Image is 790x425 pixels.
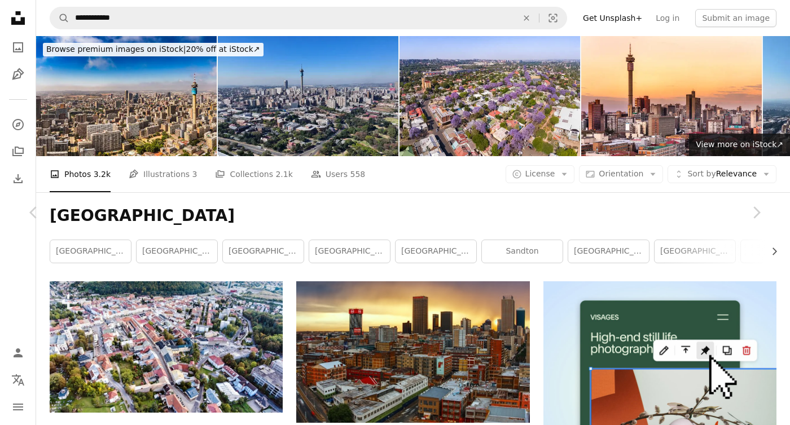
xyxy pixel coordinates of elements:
a: View more on iStock↗ [689,134,790,156]
button: Sort byRelevance [668,165,776,183]
a: [GEOGRAPHIC_DATA] [GEOGRAPHIC_DATA] [309,240,390,263]
span: 558 [350,168,366,180]
a: Next [722,158,790,267]
form: Find visuals sitewide [50,7,567,29]
a: Log in [649,9,686,27]
span: Sort by [687,169,716,178]
a: Collections [7,140,29,163]
a: Users 558 [311,156,365,192]
button: License [506,165,575,183]
img: Johannesburg sunrise with telkom tower cityscape [581,36,762,156]
a: Browse premium images on iStock|20% off at iStock↗ [36,36,270,63]
button: Orientation [579,165,663,183]
span: Browse premium images on iStock | [46,45,186,54]
button: Submit an image [695,9,776,27]
button: Menu [7,396,29,418]
a: [GEOGRAPHIC_DATA] [137,240,217,263]
span: License [525,169,555,178]
a: Illustrations [7,63,29,86]
span: 3 [192,168,197,180]
img: Johannesburg City Panorama [36,36,217,156]
span: 2.1k [275,168,292,180]
a: [GEOGRAPHIC_DATA] skyline [223,240,304,263]
img: Melville Jacaranda trees in blossom, Johannesburg [400,36,580,156]
button: Visual search [539,7,567,29]
span: View more on iStock ↗ [696,140,783,149]
a: [GEOGRAPHIC_DATA] [655,240,735,263]
a: a view of a city with a train in the foreground [296,347,529,357]
a: [GEOGRAPHIC_DATA] [396,240,476,263]
button: Clear [514,7,539,29]
a: Collections 2.1k [215,156,292,192]
a: Log in / Sign up [7,342,29,364]
button: Language [7,369,29,391]
a: Get Unsplash+ [576,9,649,27]
a: [GEOGRAPHIC_DATA] [568,240,649,263]
a: Explore [7,113,29,136]
a: sandton [482,240,563,263]
a: Illustrations 3 [129,156,197,192]
img: Johannesburg Skyline At Johannesburg In Gauteng South Africa. [218,36,398,156]
img: a view of a city with a train in the foreground [296,281,529,422]
a: Photos [7,36,29,59]
img: Aerial view of historical town of slovak town of Banska Bystrica surrounded by green nature. Stre... [50,281,283,412]
span: Orientation [599,169,643,178]
span: Relevance [687,169,757,180]
a: Aerial view of historical town of slovak town of Banska Bystrica surrounded by green nature. Stre... [50,342,283,352]
span: 20% off at iStock ↗ [46,45,260,54]
h1: [GEOGRAPHIC_DATA] [50,206,776,226]
button: Search Unsplash [50,7,69,29]
a: [GEOGRAPHIC_DATA] [50,240,131,263]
